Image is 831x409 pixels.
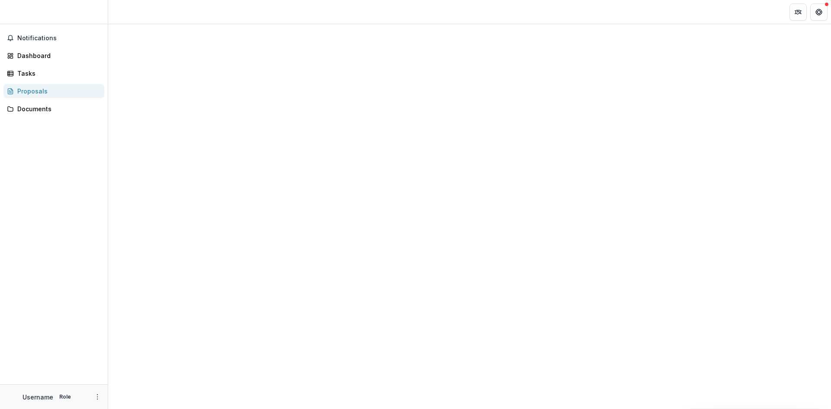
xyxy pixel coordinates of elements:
a: Dashboard [3,48,104,63]
button: Partners [789,3,807,21]
a: Proposals [3,84,104,98]
button: Notifications [3,31,104,45]
div: Dashboard [17,51,97,60]
div: Documents [17,104,97,113]
a: Tasks [3,66,104,81]
p: Role [57,393,74,401]
span: Notifications [17,35,101,42]
button: More [92,392,103,402]
div: Proposals [17,87,97,96]
button: Get Help [810,3,828,21]
div: Tasks [17,69,97,78]
a: Documents [3,102,104,116]
p: Username [23,393,53,402]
